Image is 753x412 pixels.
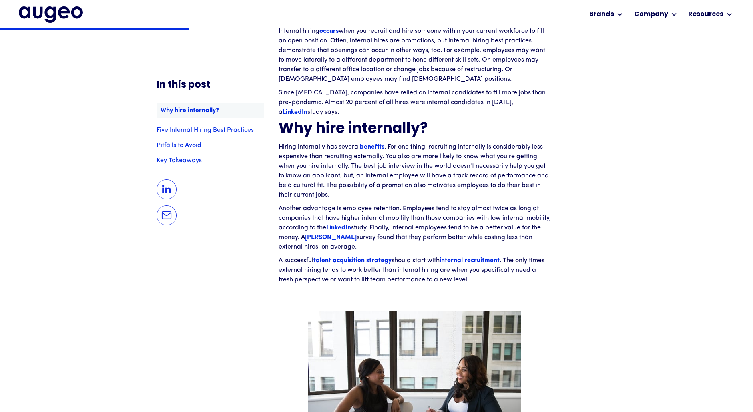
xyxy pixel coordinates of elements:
p: Internal hiring when you recruit and hire someone within your current workforce to fill an open p... [279,26,551,84]
a: Key Takeaways [157,157,264,164]
a: occurs [319,28,339,34]
a: LinkedIn [283,109,307,115]
a: [PERSON_NAME] [305,234,357,241]
div: Resources [688,10,723,19]
a: Why hire internally? [157,103,264,118]
a: benefits [360,144,384,150]
a: LinkedIn [326,225,351,231]
div: Brands [589,10,614,19]
p: Since [MEDICAL_DATA], companies have relied on internal candidates to fill more jobs than pre-pan... [279,88,551,117]
img: Augeo's full logo in midnight blue. [19,6,83,22]
a: internal recruitment [440,257,500,264]
a: Five Internal Hiring Best Practices [157,127,264,133]
p: Hiring internally has several . For one thing, recruiting internally is considerably less expensi... [279,142,551,200]
h2: Why hire internally? [279,121,551,138]
a: home [19,6,83,22]
p: Another advantage is employee retention. Employees tend to stay almost twice as long at companies... [279,204,551,252]
div: Company [634,10,668,19]
p: A successful should start with . The only times external hiring tends to work better than interna... [279,256,551,285]
a: Pitfalls to Avoid [157,142,264,149]
a: talent acquisition strategy [313,257,392,264]
h5: In this post [157,80,264,90]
